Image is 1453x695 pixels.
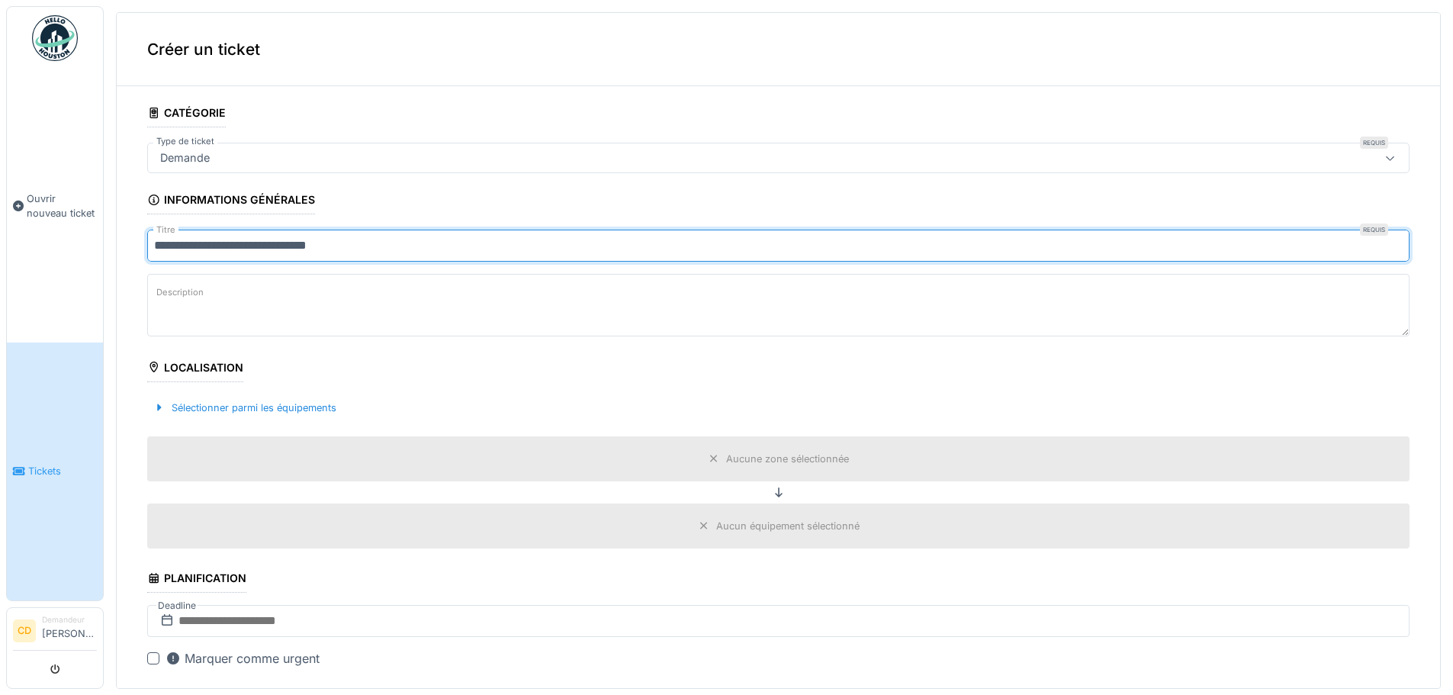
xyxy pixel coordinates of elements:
a: Tickets [7,343,103,601]
div: Marquer comme urgent [166,649,320,668]
div: Localisation [147,356,243,382]
li: CD [13,619,36,642]
div: Créer un ticket [117,13,1440,86]
label: Description [153,283,207,302]
div: Catégorie [147,101,226,127]
label: Type de ticket [153,135,217,148]
div: Demande [154,150,216,166]
div: Planification [147,567,246,593]
label: Titre [153,224,178,236]
div: Requis [1360,224,1388,236]
img: Badge_color-CXgf-gQk.svg [32,15,78,61]
div: Demandeur [42,614,97,626]
span: Ouvrir nouveau ticket [27,191,97,220]
label: Deadline [156,597,198,614]
div: Aucun équipement sélectionné [716,519,860,533]
div: Informations générales [147,188,315,214]
div: Aucune zone sélectionnée [726,452,849,466]
li: [PERSON_NAME] [42,614,97,647]
a: Ouvrir nouveau ticket [7,69,103,343]
span: Tickets [28,464,97,478]
a: CD Demandeur[PERSON_NAME] [13,614,97,651]
div: Sélectionner parmi les équipements [147,397,342,418]
div: Requis [1360,137,1388,149]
